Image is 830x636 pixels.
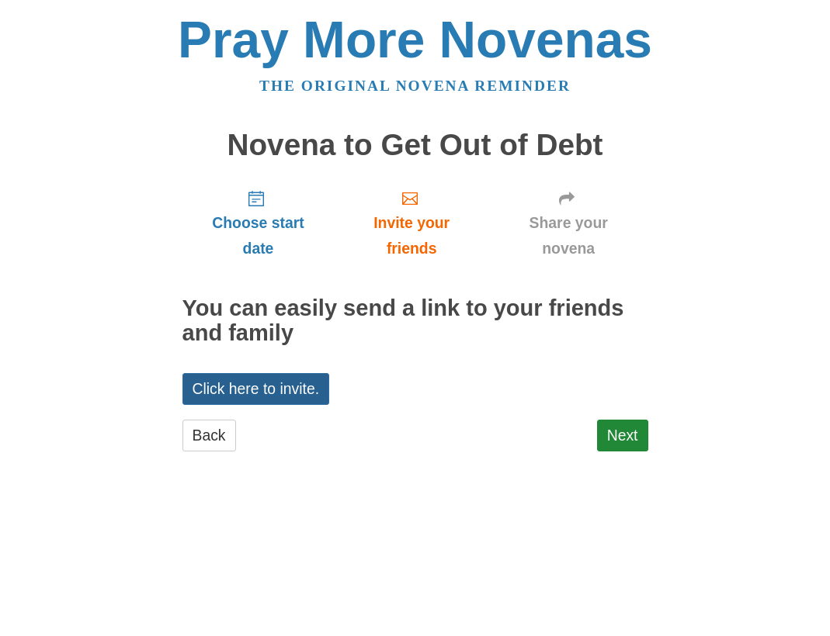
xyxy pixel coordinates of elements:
[259,78,571,94] a: The original novena reminder
[198,210,319,261] span: Choose start date
[178,11,652,68] a: Pray More Novenas
[182,420,236,451] a: Back
[182,129,648,162] h1: Novena to Get Out of Debt
[182,296,648,346] h2: You can easily send a link to your friends and family
[182,177,335,269] a: Choose start date
[182,373,330,405] a: Click here to invite.
[489,177,648,269] a: Share your novena
[597,420,648,451] a: Next
[334,177,488,269] a: Invite your friends
[505,210,633,261] span: Share your novena
[349,210,473,261] span: Invite your friends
